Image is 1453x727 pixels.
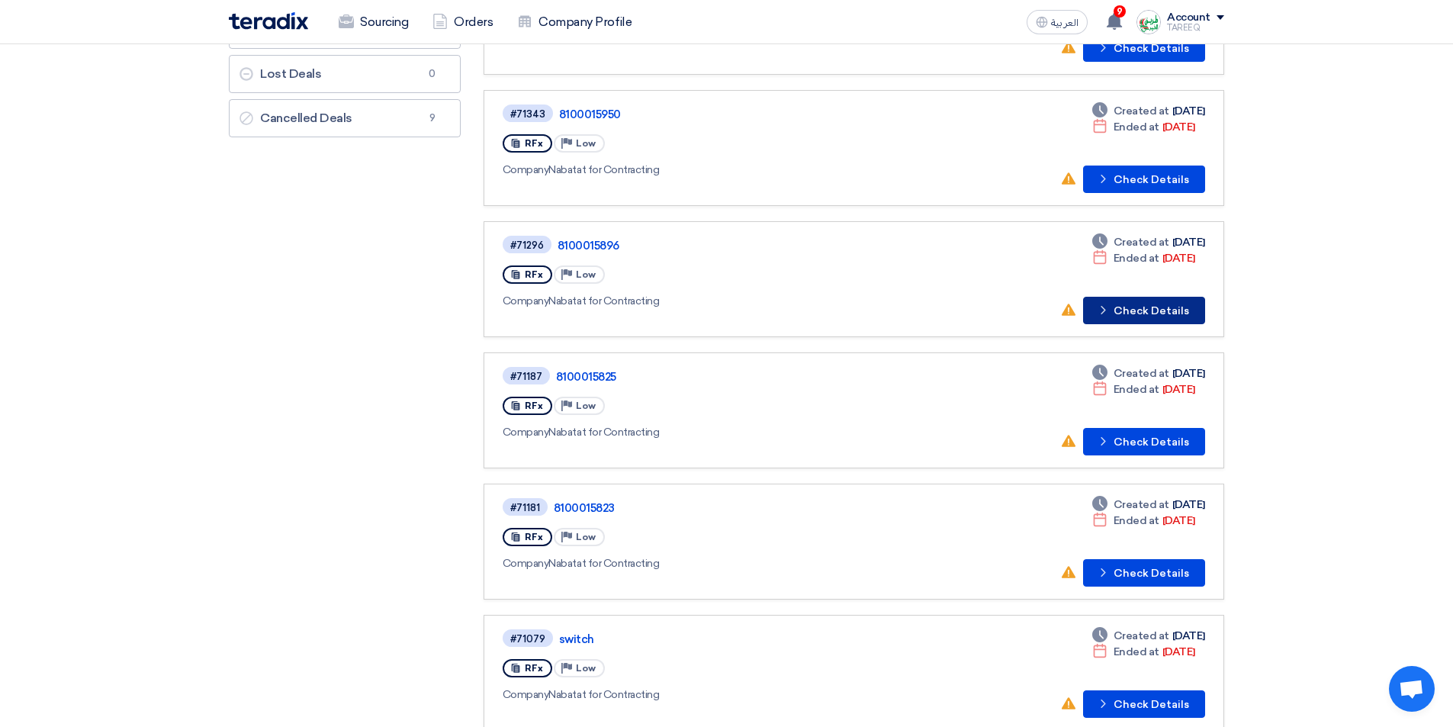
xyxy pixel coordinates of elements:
a: switch [559,632,940,646]
div: [DATE] [1092,119,1195,135]
div: Nabatat for Contracting [503,555,938,571]
span: Created at [1114,497,1169,513]
span: Company [503,688,549,701]
span: Created at [1114,103,1169,119]
span: Ended at [1114,513,1159,529]
div: Nabatat for Contracting [503,424,940,440]
img: Teradix logo [229,12,308,30]
span: Ended at [1114,381,1159,397]
span: Low [576,663,596,674]
span: RFx [525,138,543,149]
span: 9 [423,111,442,126]
span: 9 [1114,5,1126,18]
span: RFx [525,269,543,280]
div: Account [1167,11,1210,24]
button: Check Details [1083,166,1205,193]
span: Low [576,400,596,411]
div: Nabatat for Contracting [503,687,943,703]
span: RFx [525,663,543,674]
span: Company [503,163,549,176]
img: Screenshot___1727703618088.png [1136,10,1161,34]
button: Check Details [1083,297,1205,324]
a: 8100015825 [556,370,937,384]
span: Created at [1114,365,1169,381]
div: TAREEQ [1167,24,1224,32]
div: #71187 [510,372,542,381]
a: 8100015896 [558,239,939,253]
div: [DATE] [1092,234,1205,250]
span: Low [576,138,596,149]
a: Lost Deals0 [229,55,461,93]
div: Nabatat for Contracting [503,293,942,309]
button: Check Details [1083,559,1205,587]
div: Nabatat for Contracting [503,162,943,178]
button: Check Details [1083,34,1205,62]
a: 8100015950 [559,108,940,121]
div: [DATE] [1092,513,1195,529]
span: 0 [423,66,442,82]
span: Company [503,426,549,439]
a: Sourcing [326,5,420,39]
span: RFx [525,532,543,542]
span: RFx [525,400,543,411]
span: Created at [1114,234,1169,250]
div: [DATE] [1092,365,1205,381]
a: Company Profile [505,5,644,39]
span: Company [503,557,549,570]
a: Cancelled Deals9 [229,99,461,137]
div: #71343 [510,109,545,119]
span: Ended at [1114,250,1159,266]
span: Ended at [1114,644,1159,660]
span: Company [503,294,549,307]
a: 8100015823 [554,501,935,515]
div: #71079 [510,634,545,644]
div: [DATE] [1092,103,1205,119]
button: Check Details [1083,690,1205,718]
button: Check Details [1083,428,1205,455]
button: العربية [1027,10,1088,34]
div: Open chat [1389,666,1435,712]
div: [DATE] [1092,628,1205,644]
span: Low [576,532,596,542]
div: [DATE] [1092,381,1195,397]
span: العربية [1051,18,1078,28]
span: Created at [1114,628,1169,644]
span: Low [576,269,596,280]
div: #71296 [510,240,544,250]
div: [DATE] [1092,250,1195,266]
span: Ended at [1114,119,1159,135]
div: [DATE] [1092,644,1195,660]
div: #71181 [510,503,540,513]
a: Orders [420,5,505,39]
div: [DATE] [1092,497,1205,513]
